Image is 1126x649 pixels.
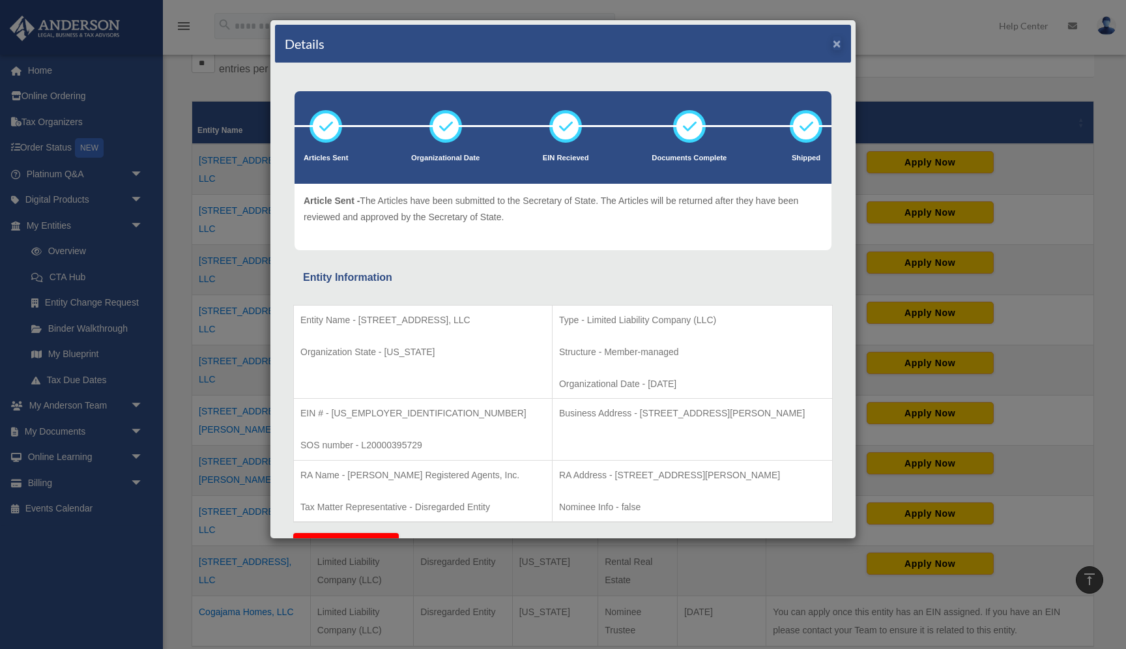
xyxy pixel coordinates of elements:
[559,344,826,360] p: Structure - Member-managed
[559,376,826,392] p: Organizational Date - [DATE]
[300,467,545,483] p: RA Name - [PERSON_NAME] Registered Agents, Inc.
[300,312,545,328] p: Entity Name - [STREET_ADDRESS], LLC
[559,499,826,515] p: Nominee Info - false
[285,35,325,53] h4: Details
[304,152,348,165] p: Articles Sent
[300,405,545,422] p: EIN # - [US_EMPLOYER_IDENTIFICATION_NUMBER]
[790,152,822,165] p: Shipped
[411,152,480,165] p: Organizational Date
[300,344,545,360] p: Organization State - [US_STATE]
[543,152,589,165] p: EIN Recieved
[304,193,822,225] p: The Articles have been submitted to the Secretary of State. The Articles will be returned after t...
[304,195,360,206] span: Article Sent -
[652,152,727,165] p: Documents Complete
[300,499,545,515] p: Tax Matter Representative - Disregarded Entity
[300,437,545,454] p: SOS number - L20000395729
[559,312,826,328] p: Type - Limited Liability Company (LLC)
[559,467,826,483] p: RA Address - [STREET_ADDRESS][PERSON_NAME]
[303,268,823,287] div: Entity Information
[833,36,841,50] button: ×
[559,405,826,422] p: Business Address - [STREET_ADDRESS][PERSON_NAME]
